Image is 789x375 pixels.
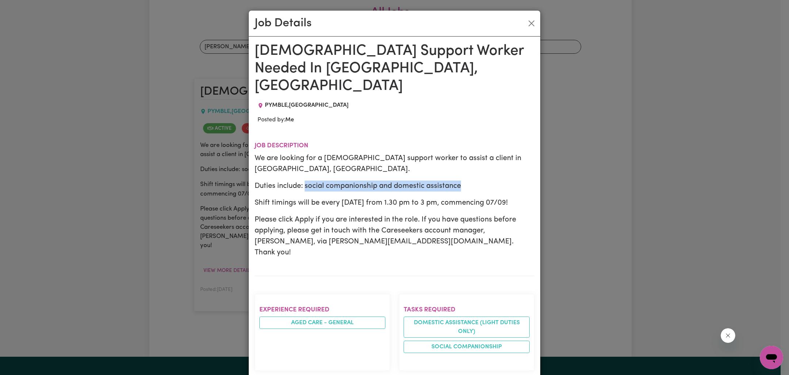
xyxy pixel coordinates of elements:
iframe: Button to launch messaging window [760,346,783,369]
span: Posted by: [258,117,294,123]
b: Me [285,117,294,123]
span: PYMBLE , [GEOGRAPHIC_DATA] [265,102,348,108]
h1: [DEMOGRAPHIC_DATA] Support Worker Needed In [GEOGRAPHIC_DATA], [GEOGRAPHIC_DATA] [255,42,534,95]
span: Need any help? [4,5,44,11]
h2: Job description [255,142,534,149]
p: Shift timings will be every [DATE] from 1.30 pm to 3 pm, commencing 07/09! [255,197,534,208]
h2: Experience required [259,306,385,314]
li: Aged care - General [259,317,385,329]
li: Social companionship [404,341,530,353]
iframe: Close message [721,328,735,343]
div: Job location: PYMBLE, New South Wales [255,101,351,110]
p: Duties include: social companionship and domestic assistance [255,181,534,192]
p: We are looking for a [DEMOGRAPHIC_DATA] support worker to assist a client in [GEOGRAPHIC_DATA], [... [255,153,534,175]
h2: Job Details [255,16,312,30]
button: Close [526,18,537,29]
li: Domestic assistance (light duties only) [404,317,530,338]
h2: Tasks required [404,306,530,314]
p: Please click Apply if you are interested in the role. If you have questions before applying, plea... [255,214,534,258]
